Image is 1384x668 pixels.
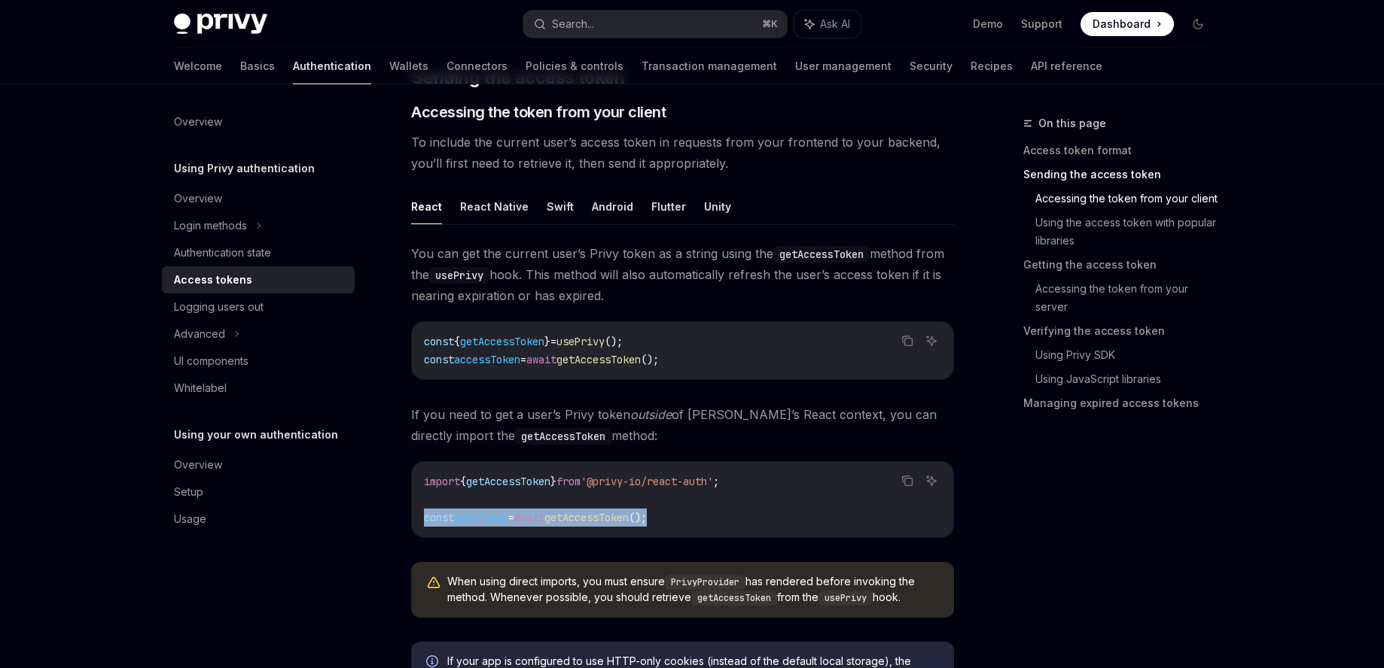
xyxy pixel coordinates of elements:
[552,15,594,33] div: Search...
[641,353,659,366] span: ();
[526,353,556,366] span: await
[642,48,777,84] a: Transaction management
[174,426,338,444] h5: Using your own authentication
[460,189,529,224] button: React Native
[162,375,355,402] a: Whitelabel
[1035,211,1222,253] a: Using the access token with popular libraries
[819,591,873,606] code: usePrivy
[547,189,574,224] button: Swift
[174,48,222,84] a: Welcome
[773,246,870,263] code: getAccessToken
[794,11,861,38] button: Ask AI
[556,353,641,366] span: getAccessToken
[174,190,222,208] div: Overview
[447,48,508,84] a: Connectors
[592,189,633,224] button: Android
[162,185,355,212] a: Overview
[605,335,623,348] span: ();
[1021,17,1062,32] a: Support
[550,335,556,348] span: =
[556,475,581,488] span: from
[1093,17,1151,32] span: Dashboard
[162,506,355,533] a: Usage
[1023,391,1222,415] a: Managing expired access tokens
[424,511,454,524] span: const
[523,11,787,38] button: Search...⌘K
[514,511,544,524] span: await
[424,335,454,348] span: const
[1035,277,1222,319] a: Accessing the token from your server
[162,239,355,266] a: Authentication state
[240,48,275,84] a: Basics
[1031,48,1102,84] a: API reference
[1023,138,1222,162] a: Access token format
[454,353,520,366] span: accessToken
[1035,343,1222,367] a: Using Privy SDK
[971,48,1013,84] a: Recipes
[174,244,271,262] div: Authentication state
[454,511,508,524] span: authToken
[424,475,460,488] span: import
[447,574,939,606] span: When using direct imports, you must ensure has rendered before invoking the method. Whenever poss...
[162,266,355,293] a: Access tokens
[466,475,550,488] span: getAccessToken
[162,478,355,506] a: Setup
[922,331,941,351] button: Ask AI
[898,331,917,351] button: Copy the contents from the code block
[162,348,355,375] a: UI components
[429,267,489,284] code: usePrivy
[174,298,264,316] div: Logging users out
[704,189,731,224] button: Unity
[713,475,719,488] span: ;
[550,475,556,488] span: }
[691,591,777,606] code: getAccessToken
[898,471,917,490] button: Copy the contents from the code block
[411,189,442,224] button: React
[544,335,550,348] span: }
[174,325,225,343] div: Advanced
[174,483,203,501] div: Setup
[922,471,941,490] button: Ask AI
[515,428,611,445] code: getAccessToken
[162,293,355,320] a: Logging users out
[174,14,267,35] img: dark logo
[762,18,778,30] span: ⌘ K
[544,511,629,524] span: getAccessToken
[1186,12,1210,36] button: Toggle dark mode
[973,17,1003,32] a: Demo
[460,475,466,488] span: {
[293,48,371,84] a: Authentication
[174,379,227,397] div: Whitelabel
[162,108,355,135] a: Overview
[1035,187,1222,211] a: Accessing the token from your client
[162,451,355,478] a: Overview
[820,17,850,32] span: Ask AI
[411,102,666,123] span: Accessing the token from your client
[411,404,954,446] span: If you need to get a user’s Privy token of [PERSON_NAME]’s React context, you can directly import...
[426,575,441,591] svg: Warning
[411,132,954,174] span: To include the current user’s access token in requests from your frontend to your backend, you’ll...
[508,511,514,524] span: =
[174,456,222,474] div: Overview
[795,48,892,84] a: User management
[665,575,745,590] code: PrivyProvider
[174,159,315,178] h5: Using Privy authentication
[581,475,713,488] span: '@privy-io/react-auth'
[174,113,222,131] div: Overview
[454,335,460,348] span: {
[1023,253,1222,277] a: Getting the access token
[174,271,252,289] div: Access tokens
[1023,319,1222,343] a: Verifying the access token
[174,352,248,370] div: UI components
[1081,12,1174,36] a: Dashboard
[1023,162,1222,187] a: Sending the access token
[174,217,247,235] div: Login methods
[630,407,672,422] em: outside
[411,243,954,306] span: You can get the current user’s Privy token as a string using the method from the hook. This metho...
[556,335,605,348] span: usePrivy
[1038,114,1106,132] span: On this page
[526,48,623,84] a: Policies & controls
[424,353,454,366] span: const
[1035,367,1222,391] a: Using JavaScript libraries
[389,48,428,84] a: Wallets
